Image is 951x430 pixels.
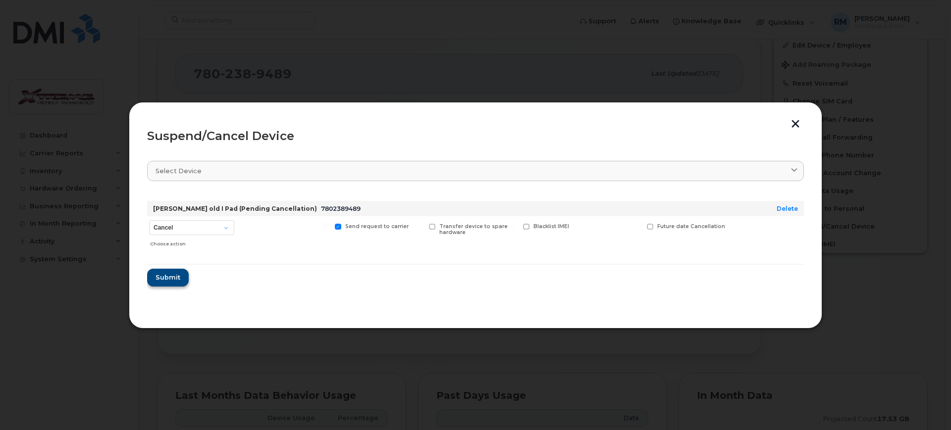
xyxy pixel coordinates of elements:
[533,223,569,230] span: Blacklist IMEI
[323,224,328,229] input: Send request to carrier
[657,223,725,230] span: Future date Cancellation
[345,223,409,230] span: Send request to carrier
[635,224,640,229] input: Future date Cancellation
[156,166,202,176] span: Select device
[147,269,189,287] button: Submit
[908,387,944,423] iframe: Messenger Launcher
[417,224,422,229] input: Transfer device to spare hardware
[147,161,804,181] a: Select device
[150,236,234,248] div: Choose action
[153,205,317,212] strong: [PERSON_NAME] old I Pad (Pending Cancellation)
[439,223,508,236] span: Transfer device to spare hardware
[156,273,180,282] span: Submit
[511,224,516,229] input: Blacklist IMEI
[321,205,361,212] span: 7802389489
[777,205,798,212] a: Delete
[147,130,804,142] div: Suspend/Cancel Device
